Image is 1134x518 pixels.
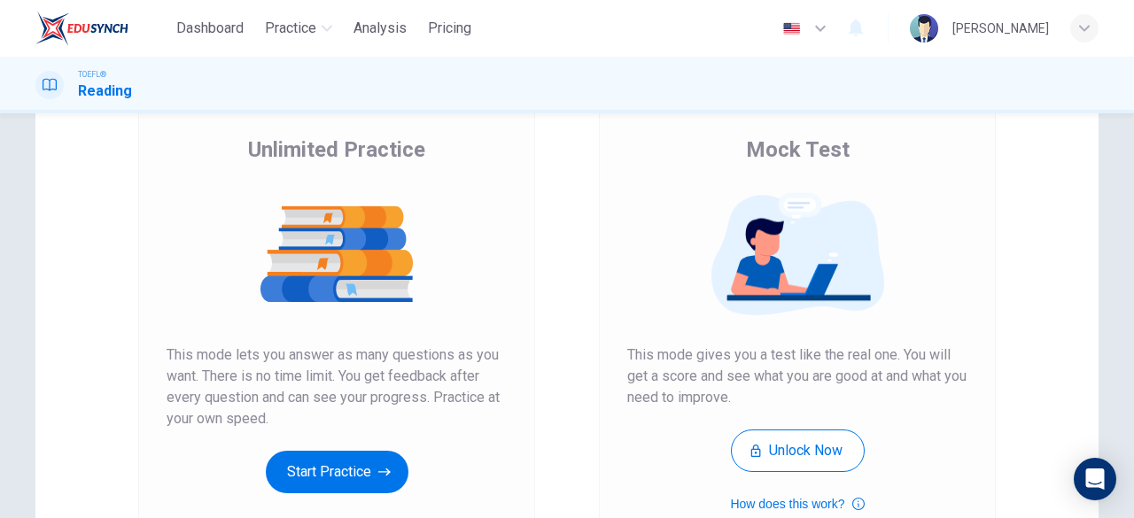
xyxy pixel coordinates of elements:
span: Practice [265,18,316,39]
button: Analysis [346,12,414,44]
span: Dashboard [176,18,244,39]
div: [PERSON_NAME] [952,18,1049,39]
img: en [781,22,803,35]
button: Start Practice [266,451,408,493]
button: Pricing [421,12,478,44]
span: Unlimited Practice [248,135,425,164]
a: EduSynch logo [35,11,169,46]
span: This mode gives you a test like the real one. You will get a score and see what you are good at a... [627,344,967,408]
button: Unlock Now [731,429,865,472]
button: Dashboard [169,12,251,44]
span: Analysis [353,18,407,39]
button: How does this work? [730,493,864,514]
img: Profile picture [910,14,938,43]
span: This mode lets you answer as many questions as you want. There is no time limit. You get feedback... [167,344,507,429]
span: TOEFL® [78,68,106,81]
h1: Reading [78,81,132,102]
img: EduSynch logo [35,11,128,46]
div: Open Intercom Messenger [1074,458,1116,500]
span: Pricing [428,18,471,39]
span: Mock Test [746,135,850,164]
button: Practice [258,12,339,44]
